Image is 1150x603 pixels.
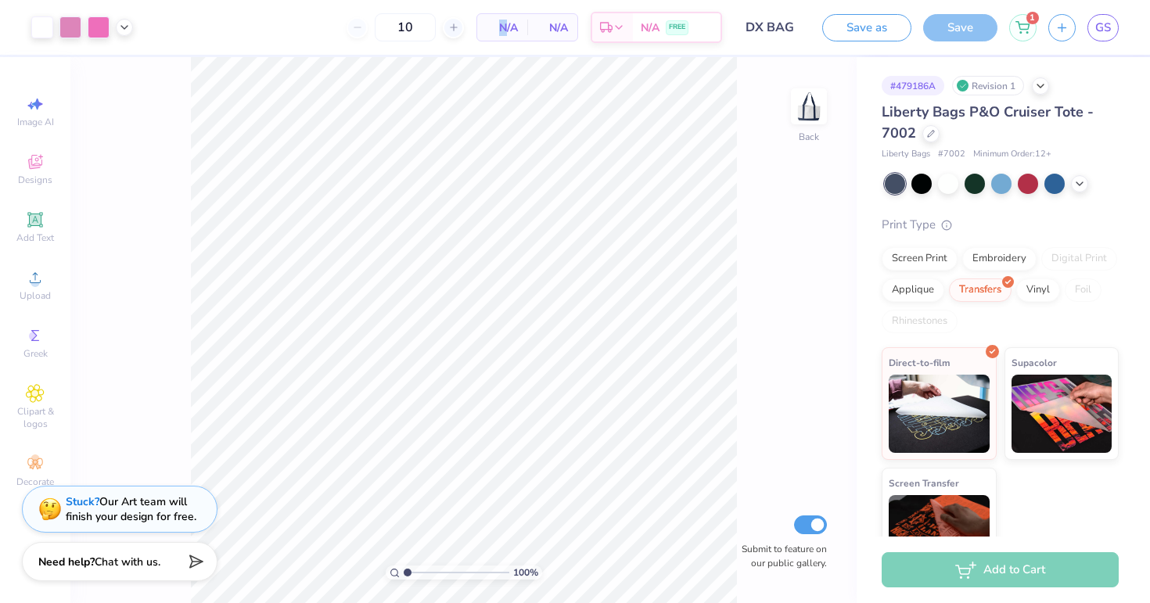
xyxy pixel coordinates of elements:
[16,476,54,488] span: Decorate
[375,13,436,41] input: – –
[23,347,48,360] span: Greek
[938,148,965,161] span: # 7002
[17,116,54,128] span: Image AI
[8,405,63,430] span: Clipart & logos
[889,495,990,573] img: Screen Transfer
[18,174,52,186] span: Designs
[641,20,659,36] span: N/A
[487,20,518,36] span: N/A
[822,14,911,41] button: Save as
[66,494,196,524] div: Our Art team will finish your design for free.
[882,148,930,161] span: Liberty Bags
[16,232,54,244] span: Add Text
[513,565,538,580] span: 100 %
[1065,278,1101,302] div: Foil
[537,20,568,36] span: N/A
[882,102,1094,142] span: Liberty Bags P&O Cruiser Tote - 7002
[734,12,810,43] input: Untitled Design
[95,555,160,569] span: Chat with us.
[20,289,51,302] span: Upload
[882,247,958,271] div: Screen Print
[1016,278,1060,302] div: Vinyl
[882,216,1119,234] div: Print Type
[1026,12,1039,24] span: 1
[882,76,944,95] div: # 479186A
[799,130,819,144] div: Back
[793,91,825,122] img: Back
[1087,14,1119,41] a: GS
[1095,19,1111,37] span: GS
[882,310,958,333] div: Rhinestones
[669,22,685,33] span: FREE
[38,555,95,569] strong: Need help?
[973,148,1051,161] span: Minimum Order: 12 +
[66,494,99,509] strong: Stuck?
[1012,354,1057,371] span: Supacolor
[889,375,990,453] img: Direct-to-film
[889,475,959,491] span: Screen Transfer
[882,278,944,302] div: Applique
[889,354,951,371] span: Direct-to-film
[952,76,1024,95] div: Revision 1
[733,542,827,570] label: Submit to feature on our public gallery.
[1012,375,1112,453] img: Supacolor
[1041,247,1117,271] div: Digital Print
[962,247,1037,271] div: Embroidery
[949,278,1012,302] div: Transfers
